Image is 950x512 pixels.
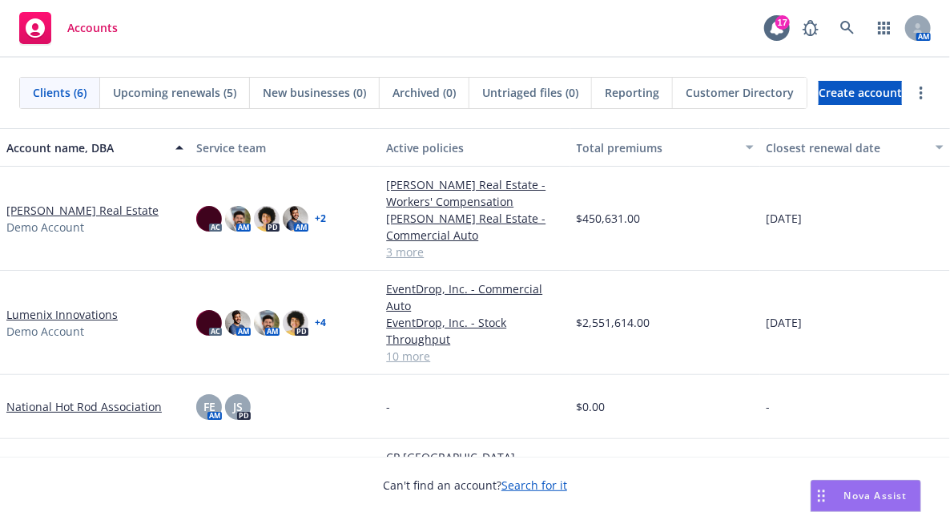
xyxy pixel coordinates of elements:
[767,314,803,331] span: [DATE]
[225,310,251,336] img: photo
[392,84,456,101] span: Archived (0)
[482,84,578,101] span: Untriaged files (0)
[113,84,236,101] span: Upcoming renewals (5)
[819,81,902,105] a: Create account
[686,84,794,101] span: Customer Directory
[233,398,243,415] span: JS
[577,314,650,331] span: $2,551,614.00
[386,314,563,348] a: EventDrop, Inc. - Stock Throughput
[6,398,162,415] a: National Hot Rod Association
[577,139,736,156] div: Total premiums
[225,206,251,232] img: photo
[196,310,222,336] img: photo
[254,310,280,336] img: photo
[577,398,606,415] span: $0.00
[831,12,863,44] a: Search
[6,323,84,340] span: Demo Account
[767,210,803,227] span: [DATE]
[767,398,771,415] span: -
[6,139,166,156] div: Account name, DBA
[315,214,326,224] a: + 2
[283,310,308,336] img: photo
[605,84,659,101] span: Reporting
[795,12,827,44] a: Report a Bug
[380,128,570,167] button: Active policies
[868,12,900,44] a: Switch app
[203,398,215,415] span: FE
[501,478,567,493] a: Search for it
[819,78,902,108] span: Create account
[315,318,326,328] a: + 4
[386,176,563,210] a: [PERSON_NAME] Real Estate - Workers' Compensation
[386,244,563,260] a: 3 more
[912,83,931,103] a: more
[386,348,563,365] a: 10 more
[811,480,921,512] button: Nova Assist
[811,481,831,511] div: Drag to move
[570,128,760,167] button: Total premiums
[386,449,563,482] a: CP [GEOGRAPHIC_DATA] - [STREET_ADDRESS]
[6,306,118,323] a: Lumenix Innovations
[775,15,790,30] div: 17
[196,139,373,156] div: Service team
[386,280,563,314] a: EventDrop, Inc. - Commercial Auto
[190,128,380,167] button: Service team
[283,206,308,232] img: photo
[254,206,280,232] img: photo
[386,210,563,244] a: [PERSON_NAME] Real Estate - Commercial Auto
[196,206,222,232] img: photo
[383,477,567,494] span: Can't find an account?
[33,84,87,101] span: Clients (6)
[6,202,159,219] a: [PERSON_NAME] Real Estate
[844,489,908,502] span: Nova Assist
[67,22,118,34] span: Accounts
[263,84,366,101] span: New businesses (0)
[386,398,390,415] span: -
[6,219,84,236] span: Demo Account
[760,128,950,167] button: Closest renewal date
[13,6,124,50] a: Accounts
[767,139,926,156] div: Closest renewal date
[386,139,563,156] div: Active policies
[577,210,641,227] span: $450,631.00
